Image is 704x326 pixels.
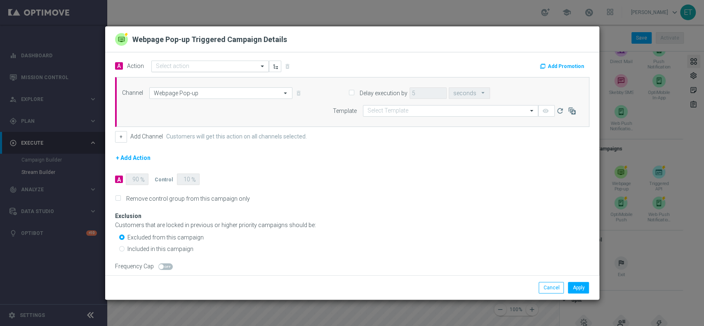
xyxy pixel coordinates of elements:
span: % [191,176,196,183]
h2: Webpage Pop-up Triggered Campaign Details [132,35,287,46]
label: Excluded from this campaign [127,234,204,241]
input: Select channel [149,87,292,99]
i: arrow_drop_down [282,88,290,99]
div: Control [155,176,173,183]
label: Action [127,63,144,70]
label: Add Channel [130,133,163,140]
span: % [140,176,145,183]
label: Included in this campaign [127,245,193,253]
div: Customers that are locked in previous or higher priority campaigns should be: [115,222,589,229]
button: refresh [555,105,567,117]
i: refresh [556,107,564,115]
label: Template [333,108,357,115]
label: Delay execution by [357,89,407,97]
div: Exclusion [115,213,170,220]
i: arrow_drop_down [479,88,487,98]
div: A [115,176,123,183]
label: Remove control group from this campaign only [123,195,250,202]
button: + [115,131,127,143]
button: + Add Action [115,153,151,163]
button: Cancel [539,282,564,293]
button: Add Promotion [539,62,587,71]
label: Channel [122,89,143,96]
label: Customers will get this action on all channels selected. [166,133,307,140]
button: Apply [568,282,589,293]
span: Frequency Cap [115,263,154,270]
span: A [115,62,123,70]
